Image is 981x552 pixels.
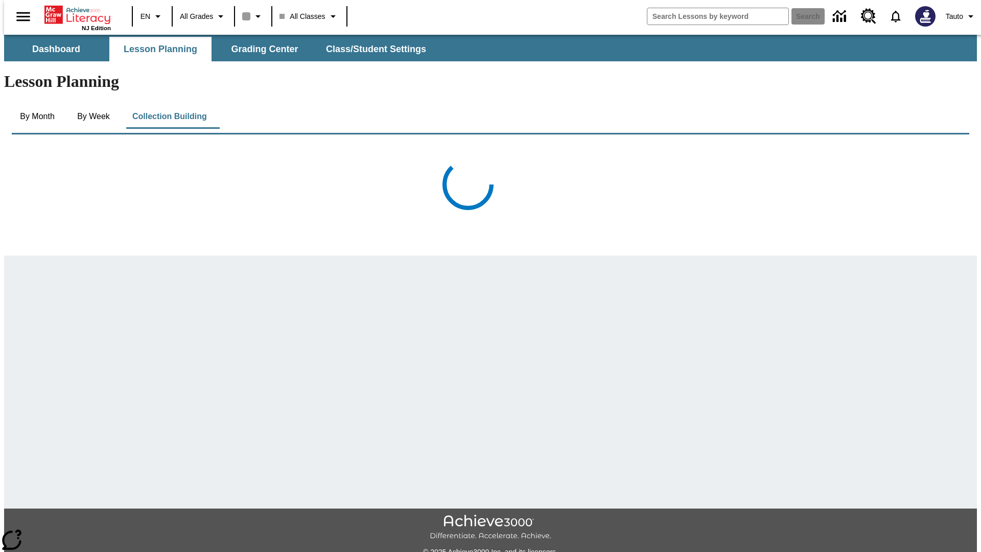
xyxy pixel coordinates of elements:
[109,37,212,61] button: Lesson Planning
[647,8,788,25] input: search field
[946,11,963,22] span: Tauto
[942,7,981,26] button: Profile/Settings
[430,515,551,541] img: Achieve3000 Differentiate Accelerate Achieve
[124,104,215,129] button: Collection Building
[855,3,882,30] a: Resource Center, Will open in new tab
[4,35,977,61] div: SubNavbar
[4,72,977,91] h1: Lesson Planning
[5,37,107,61] button: Dashboard
[68,104,119,129] button: By Week
[214,37,316,61] button: Grading Center
[4,37,435,61] div: SubNavbar
[82,25,111,31] span: NJ Edition
[141,11,150,22] span: EN
[279,11,325,22] span: All Classes
[915,6,936,27] img: Avatar
[827,3,855,31] a: Data Center
[176,7,231,26] button: Grade: All Grades, Select a grade
[8,2,38,32] button: Open side menu
[180,11,213,22] span: All Grades
[136,7,169,26] button: Language: EN, Select a language
[909,3,942,30] button: Select a new avatar
[12,104,63,129] button: By Month
[882,3,909,30] a: Notifications
[275,7,343,26] button: Class: All Classes, Select your class
[44,4,111,31] div: Home
[318,37,434,61] button: Class/Student Settings
[44,5,111,25] a: Home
